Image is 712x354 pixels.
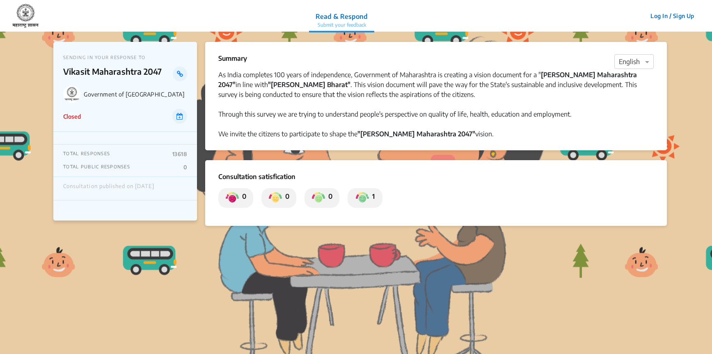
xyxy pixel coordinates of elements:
p: Summary [218,53,247,63]
p: Government of [GEOGRAPHIC_DATA] [84,91,187,98]
p: 0 [282,191,289,205]
img: Government of Maharashtra logo [63,85,80,103]
strong: "[PERSON_NAME] Bharat" [268,80,350,89]
div: Through this survey we are trying to understand people's perspective on quality of life, health, ... [218,109,654,119]
img: private_somewhat_satisfied.png [312,191,325,205]
p: Closed [63,112,81,121]
button: Log In / Sign Up [645,9,700,22]
p: 0 [183,164,187,170]
p: 13618 [172,151,187,157]
img: private_satisfied.png [356,191,369,205]
div: We invite the citizens to participate to shape the vision. [218,129,654,139]
p: 0 [325,191,332,205]
p: 1 [369,191,375,205]
p: Consultation satisfication [218,172,654,182]
img: 7907nfqetxyivg6ubhai9kg9bhzr [12,4,39,28]
p: TOTAL RESPONSES [63,151,110,157]
div: As India completes 100 years of independence, Government of Maharashtra is creating a vision docu... [218,70,654,99]
p: TOTAL PUBLIC RESPONSES [63,164,130,170]
div: Consultation published on [DATE] [63,183,154,194]
img: private_dissatisfied.png [226,191,239,205]
p: Read & Respond [316,11,368,21]
img: private_somewhat_dissatisfied.png [269,191,282,205]
strong: "[PERSON_NAME] Maharashtra 2047" [357,130,475,138]
p: Vikasit Maharashtra 2047 [63,67,173,81]
p: 0 [239,191,246,205]
p: Submit your feedback [316,21,368,29]
p: SENDING IN YOUR RESPONSE TO [63,55,187,60]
